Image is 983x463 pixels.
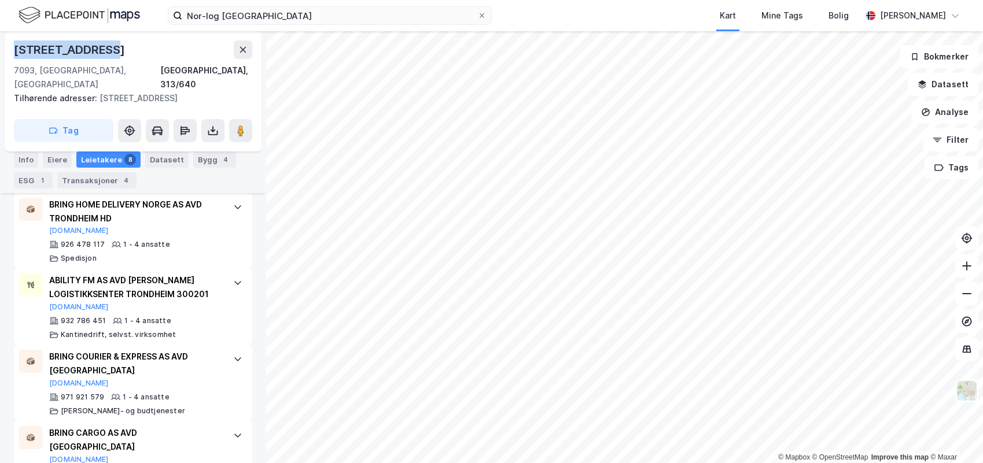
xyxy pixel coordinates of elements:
[14,151,38,168] div: Info
[124,316,171,325] div: 1 - 4 ansatte
[761,9,803,23] div: Mine Tags
[61,240,105,249] div: 926 478 117
[57,172,137,188] div: Transaksjoner
[14,93,100,103] span: Tilhørende adresser:
[778,453,810,461] a: Mapbox
[182,7,477,24] input: Søk på adresse, matrikkel, gårdeiere, leietakere eller personer
[120,175,132,186] div: 4
[871,453,929,461] a: Improve this map
[61,316,106,325] div: 932 786 451
[36,175,48,186] div: 1
[49,350,222,377] div: BRING COURIER & EXPRESS AS AVD [GEOGRAPHIC_DATA]
[911,101,978,124] button: Analyse
[43,151,72,168] div: Eiere
[49,198,222,225] div: BRING HOME DELIVERY NORGE AS AVD TRONDHEIM HD
[14,91,243,105] div: [STREET_ADDRESS]
[49,226,109,235] button: [DOMAIN_NAME]
[14,119,113,142] button: Tag
[49,426,222,454] div: BRING CARGO AS AVD [GEOGRAPHIC_DATA]
[956,380,978,402] img: Z
[76,151,141,168] div: Leietakere
[145,151,189,168] div: Datasett
[923,128,978,151] button: Filter
[14,64,160,91] div: 7093, [GEOGRAPHIC_DATA], [GEOGRAPHIC_DATA]
[19,5,140,25] img: logo.f888ab2527a4732fd821a326f86c7f29.svg
[900,45,978,68] button: Bokmerker
[49,273,222,301] div: ABILITY FM AS AVD [PERSON_NAME] LOGISTIKKSENTER TRONDHEIM 300201
[193,151,236,168] div: Bygg
[61,330,176,339] div: Kantinedrift, selvst. virksomhet
[123,240,170,249] div: 1 - 4 ansatte
[812,453,868,461] a: OpenStreetMap
[925,408,983,463] iframe: Chat Widget
[925,156,978,179] button: Tags
[49,379,109,388] button: [DOMAIN_NAME]
[829,9,849,23] div: Bolig
[14,40,127,59] div: [STREET_ADDRESS]
[908,73,978,96] button: Datasett
[123,392,170,402] div: 1 - 4 ansatte
[720,9,736,23] div: Kart
[61,254,97,263] div: Spedisjon
[880,9,946,23] div: [PERSON_NAME]
[160,64,252,91] div: [GEOGRAPHIC_DATA], 313/640
[220,154,231,165] div: 4
[124,154,136,165] div: 8
[925,408,983,463] div: Kontrollprogram for chat
[61,406,185,416] div: [PERSON_NAME]- og budtjenester
[61,392,104,402] div: 971 921 579
[14,172,53,188] div: ESG
[49,302,109,312] button: [DOMAIN_NAME]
